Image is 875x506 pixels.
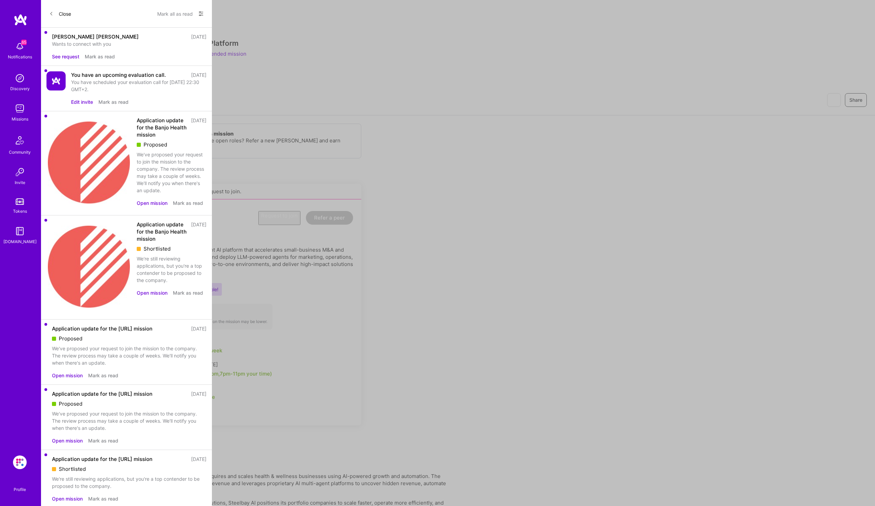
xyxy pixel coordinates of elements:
div: Tokens [13,208,27,215]
a: Evinced: AI-Agents Accessibility Solution [11,455,28,469]
button: Open mission [52,437,83,444]
div: Invite [15,179,25,186]
div: Profile [14,486,26,492]
button: Open mission [52,495,83,502]
button: See request [52,53,79,60]
div: We've proposed your request to join the mission to the company. The review process may take a cou... [52,410,206,432]
div: Wants to connect with you [52,40,206,47]
button: Mark as read [173,289,203,296]
img: Company Logo [46,221,131,314]
div: We've proposed your request to join the mission to the company. The review process may take a cou... [52,345,206,366]
button: Mark all as read [157,8,193,19]
button: Mark as read [88,372,118,379]
div: Shortlisted [137,245,206,252]
div: You have an upcoming evaluation call. [71,71,166,79]
div: [DATE] [191,221,206,242]
div: [DOMAIN_NAME] [3,238,37,245]
img: guide book [13,224,27,238]
img: Evinced: AI-Agents Accessibility Solution [13,455,27,469]
button: Open mission [137,199,167,207]
button: Close [49,8,71,19]
button: Open mission [137,289,167,296]
div: Application update for the Banjo Health mission [137,117,187,138]
div: Proposed [52,400,206,407]
div: Shortlisted [52,465,206,473]
div: Missions [12,115,28,123]
div: Application update for the [URL] mission [52,455,152,463]
button: Open mission [52,372,83,379]
div: [DATE] [191,33,206,40]
div: [PERSON_NAME] [PERSON_NAME] [52,33,139,40]
div: Discovery [10,85,30,92]
img: discovery [13,71,27,85]
div: We've proposed your request to join the mission to the company. The review process may take a cou... [137,151,206,194]
img: logo [14,14,27,26]
a: Profile [11,479,28,492]
div: Application update for the Banjo Health mission [137,221,187,242]
div: Notifications [8,53,32,60]
div: [DATE] [191,390,206,397]
img: teamwork [13,102,27,115]
button: Mark as read [88,495,118,502]
img: Company Logo [46,71,66,90]
img: tokens [16,198,24,205]
span: 65 [21,40,27,45]
div: Application update for the [URL] mission [52,325,152,332]
button: Mark as read [173,199,203,207]
div: [DATE] [191,455,206,463]
div: [DATE] [191,71,206,79]
div: [DATE] [191,117,206,138]
img: Invite [13,165,27,179]
img: bell [13,40,27,53]
div: You have scheduled your evaluation call for [DATE] 22:30 GMT+2. [71,79,206,93]
div: Proposed [137,141,206,148]
img: Community [12,132,28,149]
div: Community [9,149,31,156]
div: Proposed [52,335,206,342]
div: We're still reviewing applications, but you're a top contender to be proposed to the company. [52,475,206,490]
img: Company Logo [46,117,131,210]
button: Mark as read [85,53,115,60]
div: We're still reviewing applications, but you're a top contender to be proposed to the company. [137,255,206,284]
button: Mark as read [98,98,129,106]
button: Mark as read [88,437,118,444]
div: [DATE] [191,325,206,332]
button: Edit invite [71,98,93,106]
div: Application update for the [URL] mission [52,390,152,397]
